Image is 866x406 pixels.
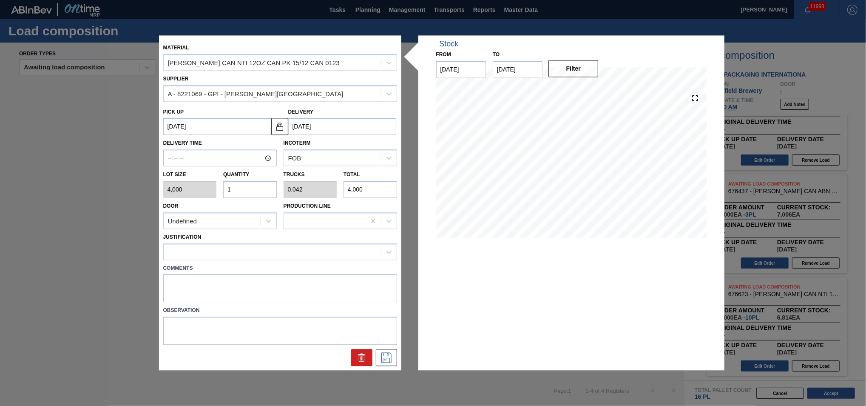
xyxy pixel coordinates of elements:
[223,172,249,178] label: Quantity
[163,45,189,51] label: Material
[163,76,189,82] label: Supplier
[163,118,271,135] input: mm/dd/yyyy
[376,349,397,366] div: Save Suggestion
[168,217,197,225] div: Undefined
[288,118,396,135] input: mm/dd/yyyy
[436,51,451,57] label: From
[436,61,486,78] input: mm/dd/yyyy
[163,305,397,317] label: Observation
[163,137,277,150] label: Delivery Time
[440,40,459,49] div: Stock
[163,234,202,240] label: Justification
[344,172,360,178] label: Total
[163,203,179,209] label: Door
[548,60,598,77] button: Filter
[168,59,340,66] div: [PERSON_NAME] CAN NTI 12OZ CAN PK 15/12 CAN 0123
[284,203,331,209] label: Production Line
[493,51,500,57] label: to
[275,121,285,132] img: locked
[284,172,305,178] label: Trucks
[271,118,288,135] button: locked
[284,140,311,146] label: Incoterm
[493,61,542,78] input: mm/dd/yyyy
[288,109,314,115] label: Delivery
[163,169,217,181] label: Lot size
[163,262,397,274] label: Comments
[168,90,344,97] div: A - 8221069 - GPI - [PERSON_NAME][GEOGRAPHIC_DATA]
[288,154,301,162] div: FOB
[163,109,184,115] label: Pick up
[351,349,372,366] div: Delete Suggestion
